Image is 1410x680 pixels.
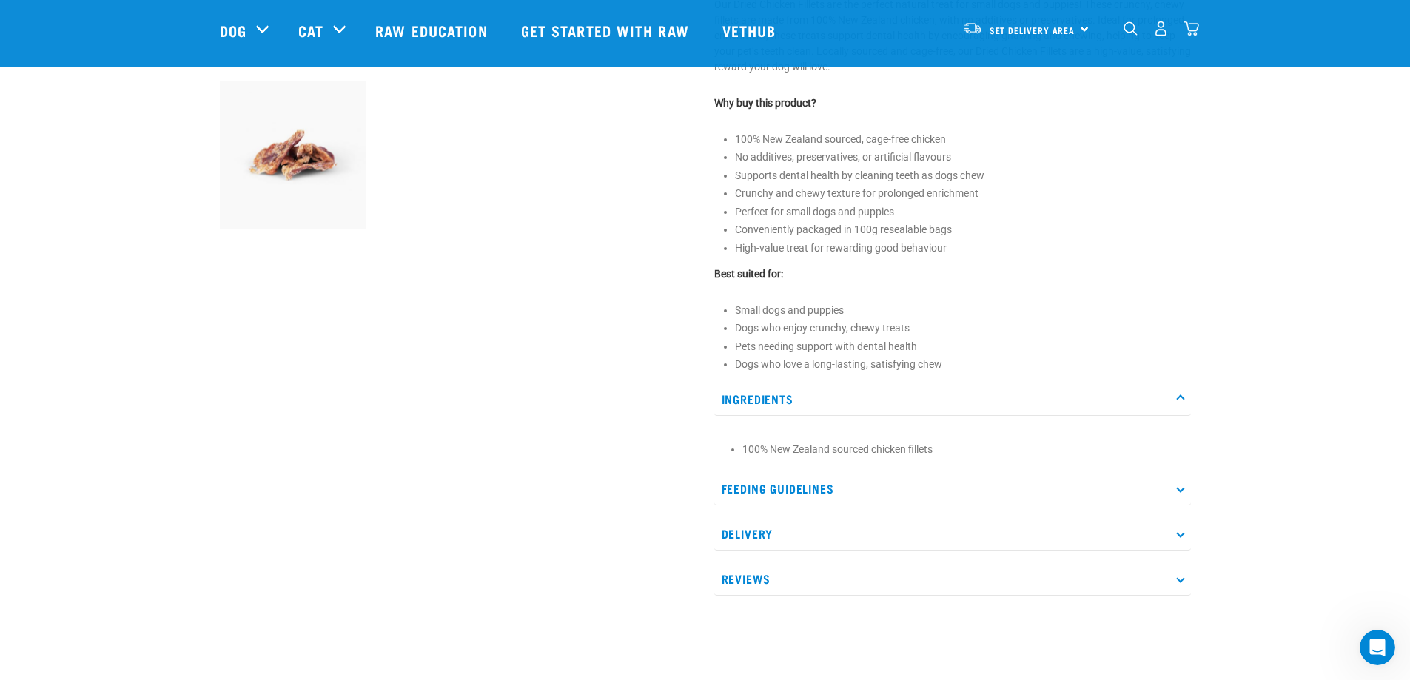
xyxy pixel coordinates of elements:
p: Reviews [714,562,1191,596]
img: user.png [1153,21,1169,36]
p: Delivery [714,517,1191,551]
a: Vethub [708,1,795,60]
a: Get started with Raw [506,1,708,60]
li: No additives, preservatives, or artificial flavours [735,149,1191,165]
li: Dogs who enjoy crunchy, chewy treats [735,320,1191,336]
li: Small dogs and puppies [735,303,1191,318]
li: Crunchy and chewy texture for prolonged enrichment [735,186,1191,201]
iframe: Intercom live chat [1360,630,1395,665]
img: Chicken fillets [220,81,367,229]
li: Perfect for small dogs and puppies [735,204,1191,220]
li: Dogs who love a long-lasting, satisfying chew [735,357,1191,372]
p: Ingredients [714,383,1191,416]
li: High-value treat for rewarding good behaviour [735,240,1191,256]
img: van-moving.png [962,21,982,35]
img: home-icon@2x.png [1184,21,1199,36]
li: Pets needing support with dental health [735,339,1191,354]
a: Dog [220,19,246,41]
a: Cat [298,19,323,41]
a: Raw Education [360,1,506,60]
li: Conveniently packaged in 100g resealable bags [735,222,1191,238]
li: 100% New Zealand sourced chicken fillets [742,442,1184,457]
strong: Why buy this product? [714,97,816,109]
strong: Best suited for: [714,268,783,280]
span: Set Delivery Area [990,27,1075,33]
li: Supports dental health by cleaning teeth as dogs chew [735,168,1191,184]
img: home-icon-1@2x.png [1124,21,1138,36]
p: Feeding Guidelines [714,472,1191,505]
li: 100% New Zealand sourced, cage-free chicken [735,132,1191,147]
